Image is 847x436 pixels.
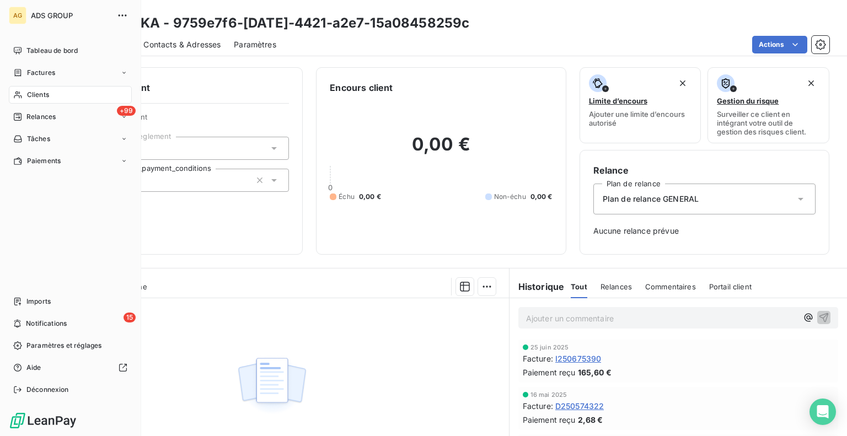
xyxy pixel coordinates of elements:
span: Notifications [26,319,67,329]
a: Aide [9,359,132,376]
h6: Informations client [67,81,289,94]
span: Paiements [27,156,61,166]
span: 25 juin 2025 [530,344,569,351]
span: Propriétés Client [89,112,289,128]
span: Tâches [27,134,50,144]
span: Surveiller ce client en intégrant votre outil de gestion des risques client. [717,110,820,136]
span: Portail client [709,282,752,291]
span: Commentaires [645,282,696,291]
span: 165,60 € [578,367,612,378]
button: Actions [752,36,807,53]
span: Aide [26,363,41,373]
span: Plan de relance GENERAL [603,193,699,204]
span: +99 [117,106,136,116]
h2: 0,00 € [330,133,552,166]
span: Paramètres et réglages [26,341,101,351]
span: 15 [124,313,136,322]
span: 0,00 € [359,192,381,202]
span: Tout [571,282,587,291]
button: Gestion du risqueSurveiller ce client en intégrant votre outil de gestion des risques client. [707,67,829,143]
span: D250574322 [555,400,604,412]
span: Ajouter une limite d’encours autorisé [589,110,692,127]
span: Relances [601,282,632,291]
h6: Relance [593,164,816,177]
span: 16 mai 2025 [530,391,567,398]
span: Non-échu [494,192,526,202]
span: Paramètres [234,39,276,50]
h6: Historique [510,280,565,293]
div: Open Intercom Messenger [810,399,836,425]
span: 2,68 € [578,414,603,426]
h6: Encours client [330,81,393,94]
span: 0 [328,183,333,192]
button: Limite d’encoursAjouter une limite d’encours autorisé [580,67,701,143]
span: Échu [339,192,355,202]
span: Facture : [523,353,553,364]
span: Déconnexion [26,385,69,395]
span: Contacts & Adresses [143,39,221,50]
span: Relances [26,112,56,122]
span: Paiement reçu [523,367,576,378]
span: Facture : [523,400,553,412]
span: Aucune relance prévue [593,225,816,236]
input: Ajouter une valeur [137,175,146,185]
span: 0,00 € [530,192,553,202]
span: Gestion du risque [717,96,779,105]
span: Factures [27,68,55,78]
img: Logo LeanPay [9,412,77,429]
span: Paiement reçu [523,414,576,426]
span: Tableau de bord [26,46,78,56]
div: AG [9,7,26,24]
h3: CEFERKA - 9759e7f6-[DATE]-4421-a2e7-15a08458259c [97,13,469,33]
span: Imports [26,297,51,306]
img: Empty state [237,352,307,420]
span: Clients [27,90,49,100]
span: I250675390 [555,353,602,364]
span: Limite d’encours [589,96,647,105]
span: ADS GROUP [31,11,110,20]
